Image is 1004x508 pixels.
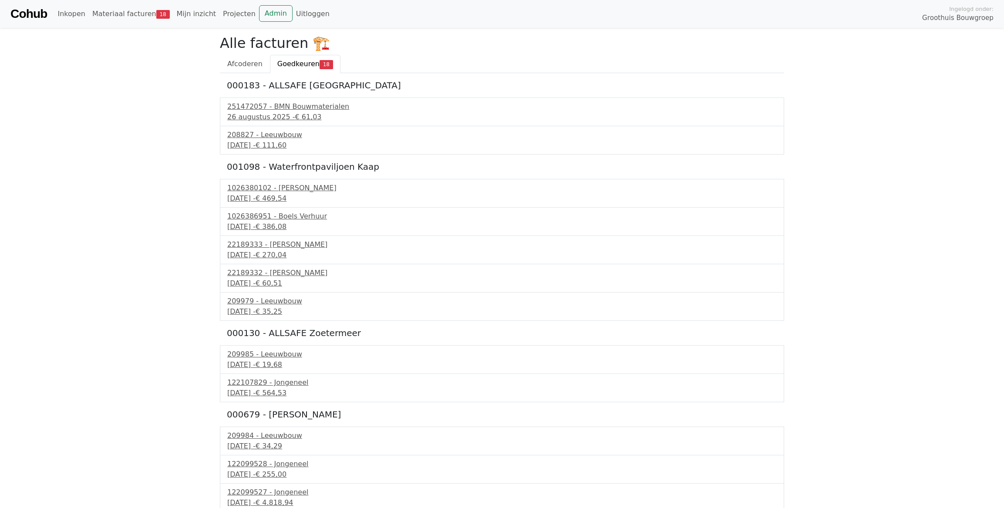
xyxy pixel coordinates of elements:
[295,113,321,121] span: € 61,03
[227,487,777,508] a: 122099527 - Jongeneel[DATE] -€ 4.818,94
[10,3,47,24] a: Cohub
[320,60,333,69] span: 18
[227,80,777,91] h5: 000183 - ALLSAFE [GEOGRAPHIC_DATA]
[227,101,777,122] a: 251472057 - BMN Bouwmaterialen26 augustus 2025 -€ 61,03
[219,5,259,23] a: Projecten
[227,239,777,260] a: 22189333 - [PERSON_NAME][DATE] -€ 270,04
[227,459,777,480] a: 122099528 - Jongeneel[DATE] -€ 255,00
[227,140,777,151] div: [DATE] -
[227,487,777,498] div: 122099527 - Jongeneel
[227,431,777,441] div: 209984 - Leeuwbouw
[256,498,293,507] span: € 4.818,94
[256,222,286,231] span: € 386,08
[227,328,777,338] h5: 000130 - ALLSAFE Zoetermeer
[227,268,777,278] div: 22189332 - [PERSON_NAME]
[227,296,777,317] a: 209979 - Leeuwbouw[DATE] -€ 35,25
[220,35,784,51] h2: Alle facturen 🏗️
[227,349,777,370] a: 209985 - Leeuwbouw[DATE] -€ 19,68
[220,55,270,73] a: Afcoderen
[227,469,777,480] div: [DATE] -
[227,211,777,222] div: 1026386951 - Boels Verhuur
[949,5,994,13] span: Ingelogd onder:
[227,409,777,420] h5: 000679 - [PERSON_NAME]
[227,498,777,508] div: [DATE] -
[227,250,777,260] div: [DATE] -
[156,10,170,19] span: 18
[227,211,777,232] a: 1026386951 - Boels Verhuur[DATE] -€ 386,08
[227,112,777,122] div: 26 augustus 2025 -
[227,193,777,204] div: [DATE] -
[227,296,777,306] div: 209979 - Leeuwbouw
[227,377,777,388] div: 122107829 - Jongeneel
[256,470,286,478] span: € 255,00
[89,5,173,23] a: Materiaal facturen18
[293,5,333,23] a: Uitloggen
[256,360,282,369] span: € 19,68
[227,222,777,232] div: [DATE] -
[256,251,286,259] span: € 270,04
[227,130,777,151] a: 208827 - Leeuwbouw[DATE] -€ 111,60
[227,278,777,289] div: [DATE] -
[227,431,777,451] a: 209984 - Leeuwbouw[DATE] -€ 34,29
[256,389,286,397] span: € 564,53
[227,239,777,250] div: 22189333 - [PERSON_NAME]
[256,141,286,149] span: € 111,60
[227,377,777,398] a: 122107829 - Jongeneel[DATE] -€ 564,53
[256,442,282,450] span: € 34,29
[227,360,777,370] div: [DATE] -
[256,279,282,287] span: € 60,51
[227,60,263,68] span: Afcoderen
[227,441,777,451] div: [DATE] -
[227,349,777,360] div: 209985 - Leeuwbouw
[259,5,293,22] a: Admin
[227,183,777,193] div: 1026380102 - [PERSON_NAME]
[256,307,282,316] span: € 35,25
[227,101,777,112] div: 251472057 - BMN Bouwmaterialen
[277,60,320,68] span: Goedkeuren
[227,268,777,289] a: 22189332 - [PERSON_NAME][DATE] -€ 60,51
[922,13,994,23] span: Groothuis Bouwgroep
[54,5,88,23] a: Inkopen
[270,55,340,73] a: Goedkeuren18
[227,388,777,398] div: [DATE] -
[227,183,777,204] a: 1026380102 - [PERSON_NAME][DATE] -€ 469,54
[227,306,777,317] div: [DATE] -
[227,459,777,469] div: 122099528 - Jongeneel
[227,161,777,172] h5: 001098 - Waterfrontpaviljoen Kaap
[227,130,777,140] div: 208827 - Leeuwbouw
[173,5,220,23] a: Mijn inzicht
[256,194,286,202] span: € 469,54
